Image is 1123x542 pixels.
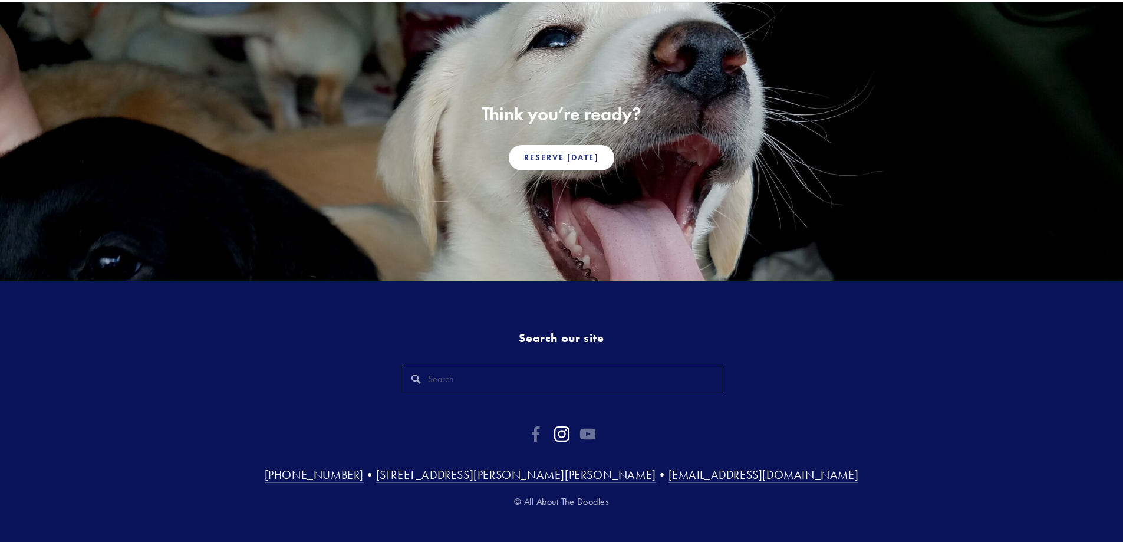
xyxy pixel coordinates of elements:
a: Reserve [DATE] [509,145,614,170]
a: [EMAIL_ADDRESS][DOMAIN_NAME] [668,468,859,483]
h2: Think you’re ready? [59,103,1064,125]
a: Instagram [554,426,570,442]
strong: Search our site [519,331,604,345]
a: YouTube [579,426,596,442]
a: [STREET_ADDRESS][PERSON_NAME][PERSON_NAME] [376,468,656,483]
h3: • • [59,467,1064,482]
p: © All About The Doodles [59,494,1064,510]
a: Facebook [528,426,544,442]
a: [PHONE_NUMBER] [265,468,364,483]
input: Search [401,366,723,392]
